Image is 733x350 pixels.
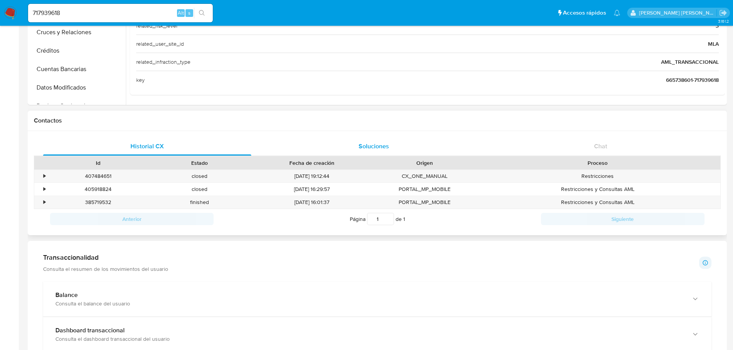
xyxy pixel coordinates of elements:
[379,159,470,167] div: Origen
[374,170,475,182] div: CX_ONE_MANUAL
[359,142,389,151] span: Soluciones
[34,117,721,124] h1: Contactos
[194,8,210,18] button: search-icon
[30,23,126,41] button: Cruces y Relaciones
[30,78,126,97] button: Datos Modificados
[178,9,184,17] span: Alt
[48,196,149,209] div: 385719532
[719,9,727,17] a: Salir
[614,10,620,16] a: Notificaciones
[718,18,729,24] span: 3.161.2
[30,41,126,60] button: Créditos
[594,142,607,151] span: Chat
[188,9,190,17] span: s
[255,159,369,167] div: Fecha de creación
[250,183,374,196] div: [DATE] 16:29:57
[541,213,705,225] button: Siguiente
[48,183,149,196] div: 405918824
[475,170,720,182] div: Restricciones
[350,213,405,225] span: Página de
[374,183,475,196] div: PORTAL_MP_MOBILE
[475,183,720,196] div: Restricciones y Consultas AML
[130,142,164,151] span: Historial CX
[43,173,45,180] div: •
[481,159,715,167] div: Proceso
[48,170,149,182] div: 407484651
[403,215,405,223] span: 1
[149,183,250,196] div: closed
[30,97,126,115] button: Devices Geolocation
[154,159,245,167] div: Estado
[149,196,250,209] div: finished
[50,213,214,225] button: Anterior
[250,196,374,209] div: [DATE] 16:01:37
[250,170,374,182] div: [DATE] 19:12:44
[639,9,717,17] p: alejandroramon.martinez@mercadolibre.com
[43,199,45,206] div: •
[149,170,250,182] div: closed
[28,8,213,18] input: Buscar usuario o caso...
[475,196,720,209] div: Restricciones y Consultas AML
[30,60,126,78] button: Cuentas Bancarias
[53,159,144,167] div: Id
[374,196,475,209] div: PORTAL_MP_MOBILE
[563,9,606,17] span: Accesos rápidos
[43,186,45,193] div: •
